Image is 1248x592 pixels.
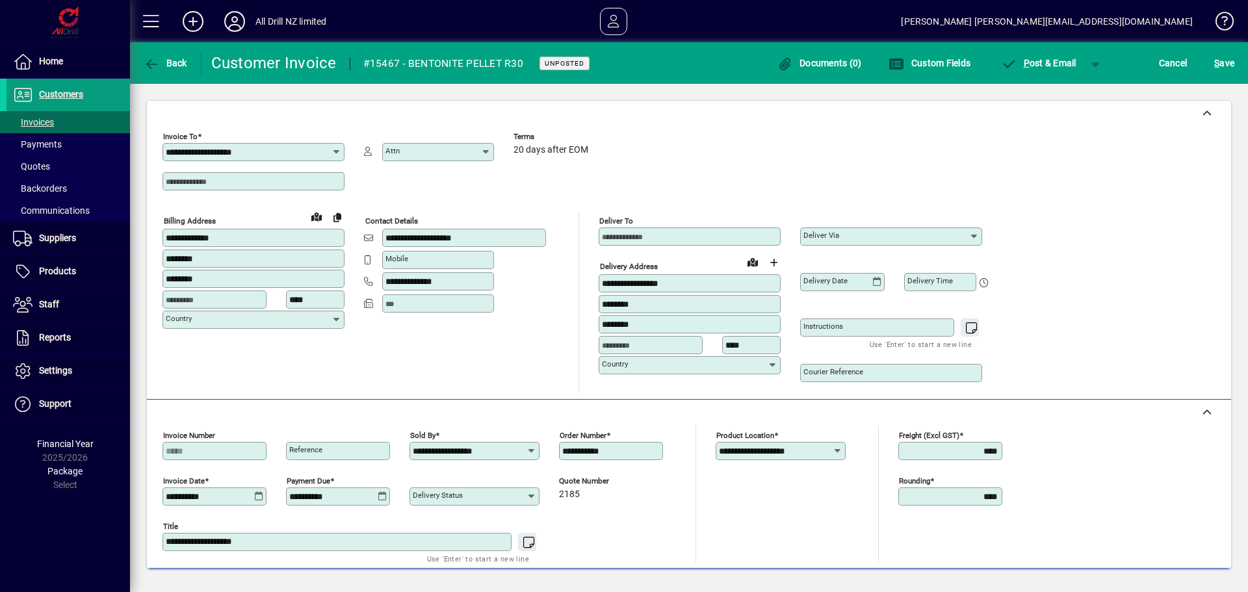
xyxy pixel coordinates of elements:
a: View on map [742,251,763,272]
app-page-header-button: Back [130,51,201,75]
mat-label: Invoice To [163,132,198,141]
mat-label: Delivery date [803,276,848,285]
div: #15467 - BENTONITE PELLET R30 [363,53,523,74]
span: ost & Email [1001,58,1076,68]
button: Custom Fields [885,51,974,75]
span: 2185 [559,489,580,500]
span: S [1214,58,1219,68]
span: Products [39,266,76,276]
mat-hint: Use 'Enter' to start a new line [870,337,972,352]
button: Post & Email [994,51,1083,75]
span: Suppliers [39,233,76,243]
div: All Drill NZ limited [255,11,327,32]
a: Home [6,45,130,78]
mat-label: Delivery time [907,276,953,285]
button: Save [1211,51,1238,75]
mat-label: Sold by [410,431,435,440]
span: Settings [39,365,72,376]
span: Quotes [13,161,50,172]
span: Home [39,56,63,66]
mat-label: Product location [716,431,774,440]
span: Financial Year [37,439,94,449]
a: View on map [306,206,327,227]
mat-label: Freight (excl GST) [899,431,959,440]
mat-label: Country [602,359,628,368]
mat-label: Deliver via [803,231,839,240]
a: Quotes [6,155,130,177]
mat-label: Payment due [287,476,330,485]
a: Payments [6,133,130,155]
span: Package [47,466,83,476]
a: Support [6,388,130,420]
span: Customers [39,89,83,99]
span: Terms [513,133,591,141]
a: Knowledge Base [1206,3,1232,45]
mat-label: Invoice date [163,476,205,485]
span: P [1024,58,1030,68]
mat-label: Deliver To [599,216,633,225]
span: Invoices [13,117,54,127]
span: Support [39,398,71,409]
mat-label: Country [166,314,192,323]
a: Backorders [6,177,130,199]
span: ave [1214,53,1234,73]
div: [PERSON_NAME] [PERSON_NAME][EMAIL_ADDRESS][DOMAIN_NAME] [901,11,1193,32]
span: Staff [39,299,59,309]
mat-label: Title [163,522,178,531]
a: Reports [6,322,130,354]
mat-label: Instructions [803,322,843,331]
a: Staff [6,289,130,321]
mat-label: Delivery status [413,491,463,500]
div: Customer Invoice [211,53,337,73]
button: Cancel [1156,51,1191,75]
button: Profile [214,10,255,33]
span: Cancel [1159,53,1188,73]
span: Documents (0) [777,58,862,68]
mat-label: Attn [385,146,400,155]
button: Choose address [763,252,784,273]
a: Settings [6,355,130,387]
span: 20 days after EOM [513,145,588,155]
mat-label: Order number [560,431,606,440]
span: Quote number [559,477,637,485]
mat-label: Courier Reference [803,367,863,376]
span: Reports [39,332,71,342]
button: Documents (0) [774,51,865,75]
span: Custom Fields [889,58,970,68]
button: Copy to Delivery address [327,207,348,227]
mat-label: Invoice number [163,431,215,440]
mat-label: Reference [289,445,322,454]
button: Back [140,51,190,75]
a: Communications [6,199,130,222]
a: Suppliers [6,222,130,255]
a: Invoices [6,111,130,133]
mat-label: Rounding [899,476,930,485]
span: Payments [13,139,62,149]
a: Products [6,255,130,288]
span: Back [144,58,187,68]
span: Communications [13,205,90,216]
mat-label: Mobile [385,254,408,263]
button: Add [172,10,214,33]
mat-hint: Use 'Enter' to start a new line [427,551,529,566]
span: Backorders [13,183,67,194]
span: Unposted [545,59,584,68]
